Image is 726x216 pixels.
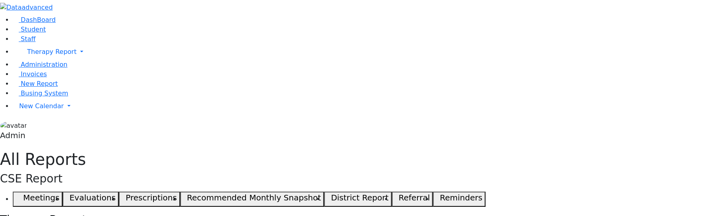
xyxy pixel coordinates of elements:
a: Therapy Report [13,44,726,60]
a: Busing System [13,89,68,97]
span: Student [21,26,46,33]
span: Invoices [21,70,47,78]
button: Meetings [13,192,63,207]
button: Referral [392,192,433,207]
a: Administration [13,61,67,68]
h5: Meetings [23,193,59,202]
a: Invoices [13,70,47,78]
span: Staff [21,35,35,43]
span: New Report [21,80,58,87]
button: Prescriptions [119,192,180,207]
a: Staff [13,35,35,43]
a: New Calendar [13,98,726,114]
button: Reminders [433,192,486,207]
span: DashBoard [21,16,56,24]
h5: Reminders [440,193,482,202]
span: Therapy Report [27,48,77,55]
h5: Evaluations [69,193,116,202]
button: Recommended Monthly Snapshot [180,192,325,207]
a: New Report [13,80,58,87]
button: District Report [324,192,392,207]
span: Busing System [21,89,68,97]
h5: Recommended Monthly Snapshot [187,193,321,202]
h5: Prescriptions [126,193,177,202]
span: New Calendar [19,102,64,110]
a: DashBoard [13,16,56,24]
span: Administration [21,61,67,68]
h5: Referral [399,193,430,202]
h5: District Report [331,193,389,202]
a: Student [13,26,46,33]
button: Evaluations [63,192,119,207]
